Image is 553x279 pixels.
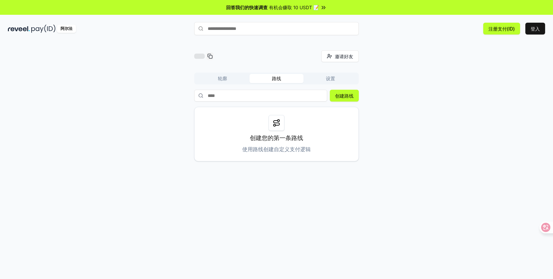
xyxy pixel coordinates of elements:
font: 使用路线创建自定义支付逻辑 [242,146,311,152]
button: 注册支付(ID) [483,23,520,35]
img: 揭示黑暗 [8,25,30,33]
font: 注册支付(ID) [488,26,515,32]
font: 创建路线 [335,93,354,99]
font: 轮廓 [218,76,227,81]
font: 设置 [326,76,335,81]
img: 付款编号 [31,25,56,33]
button: 创建路线 [330,90,359,102]
font: 路线 [272,76,281,81]
font: 阿尔法 [61,26,72,31]
font: 创建您的第一条路线 [250,134,303,141]
button: 邀请好友 [321,50,359,62]
font: 有机会赚取 10 USDT 📝 [269,5,319,10]
font: 邀请好友 [335,54,353,59]
font: 回答我们的快速调查 [226,5,268,10]
button: 登入 [525,23,545,35]
font: 登入 [531,26,540,32]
